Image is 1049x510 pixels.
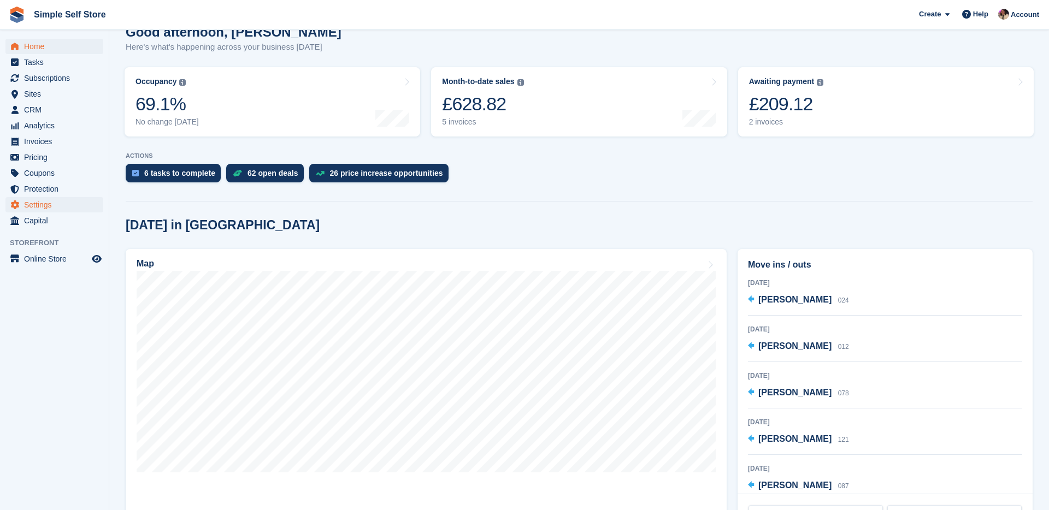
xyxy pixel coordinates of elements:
[5,134,103,149] a: menu
[5,70,103,86] a: menu
[233,169,242,177] img: deal-1b604bf984904fb50ccaf53a9ad4b4a5d6e5aea283cecdc64d6e3604feb123c2.svg
[838,343,849,351] span: 012
[126,25,341,39] h1: Good afternoon, [PERSON_NAME]
[24,197,90,212] span: Settings
[5,213,103,228] a: menu
[24,251,90,266] span: Online Store
[738,67,1034,137] a: Awaiting payment £209.12 2 invoices
[132,170,139,176] img: task-75834270c22a3079a89374b754ae025e5fb1db73e45f91037f5363f120a921f8.svg
[749,93,824,115] div: £209.12
[24,86,90,102] span: Sites
[135,77,176,86] div: Occupancy
[24,70,90,86] span: Subscriptions
[226,164,309,188] a: 62 open deals
[24,181,90,197] span: Protection
[748,293,849,307] a: [PERSON_NAME] 024
[135,93,199,115] div: 69.1%
[748,417,1022,427] div: [DATE]
[9,7,25,23] img: stora-icon-8386f47178a22dfd0bd8f6a31ec36ba5ce8667c1dd55bd0f319d3a0aa187defe.svg
[749,117,824,127] div: 2 invoices
[24,213,90,228] span: Capital
[998,9,1009,20] img: Scott McCutcheon
[5,118,103,133] a: menu
[24,55,90,70] span: Tasks
[748,371,1022,381] div: [DATE]
[919,9,941,20] span: Create
[126,218,320,233] h2: [DATE] in [GEOGRAPHIC_DATA]
[5,197,103,212] a: menu
[748,340,849,354] a: [PERSON_NAME] 012
[5,181,103,197] a: menu
[817,79,823,86] img: icon-info-grey-7440780725fd019a000dd9b08b2336e03edf1995a4989e88bcd33f0948082b44.svg
[517,79,524,86] img: icon-info-grey-7440780725fd019a000dd9b08b2336e03edf1995a4989e88bcd33f0948082b44.svg
[135,117,199,127] div: No change [DATE]
[5,102,103,117] a: menu
[179,79,186,86] img: icon-info-grey-7440780725fd019a000dd9b08b2336e03edf1995a4989e88bcd33f0948082b44.svg
[748,432,849,447] a: [PERSON_NAME] 121
[90,252,103,265] a: Preview store
[24,118,90,133] span: Analytics
[5,165,103,181] a: menu
[126,164,226,188] a: 6 tasks to complete
[247,169,298,177] div: 62 open deals
[431,67,727,137] a: Month-to-date sales £628.82 5 invoices
[758,341,832,351] span: [PERSON_NAME]
[758,295,832,304] span: [PERSON_NAME]
[748,479,849,493] a: [PERSON_NAME] 087
[24,165,90,181] span: Coupons
[758,388,832,397] span: [PERSON_NAME]
[838,482,849,490] span: 087
[838,389,849,397] span: 078
[838,436,849,443] span: 121
[5,150,103,165] a: menu
[10,238,109,248] span: Storefront
[5,86,103,102] a: menu
[748,258,1022,271] h2: Move ins / outs
[309,164,454,188] a: 26 price increase opportunities
[144,169,215,177] div: 6 tasks to complete
[24,39,90,54] span: Home
[5,251,103,266] a: menu
[758,434,832,443] span: [PERSON_NAME]
[24,134,90,149] span: Invoices
[24,150,90,165] span: Pricing
[748,464,1022,473] div: [DATE]
[5,55,103,70] a: menu
[748,386,849,400] a: [PERSON_NAME] 078
[442,117,523,127] div: 5 invoices
[748,278,1022,288] div: [DATE]
[748,324,1022,334] div: [DATE]
[24,102,90,117] span: CRM
[330,169,443,177] div: 26 price increase opportunities
[758,481,832,490] span: [PERSON_NAME]
[30,5,110,23] a: Simple Self Store
[838,296,849,304] span: 024
[973,9,988,20] span: Help
[125,67,420,137] a: Occupancy 69.1% No change [DATE]
[1011,9,1039,20] span: Account
[5,39,103,54] a: menu
[137,259,154,269] h2: Map
[126,152,1033,159] p: ACTIONS
[316,171,325,176] img: price_increase_opportunities-93ffe204e8149a01c8c9dc8f82e8f89637d9d84a8eef4429ea346261dce0b2c0.svg
[126,41,341,54] p: Here's what's happening across your business [DATE]
[442,77,514,86] div: Month-to-date sales
[749,77,815,86] div: Awaiting payment
[442,93,523,115] div: £628.82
